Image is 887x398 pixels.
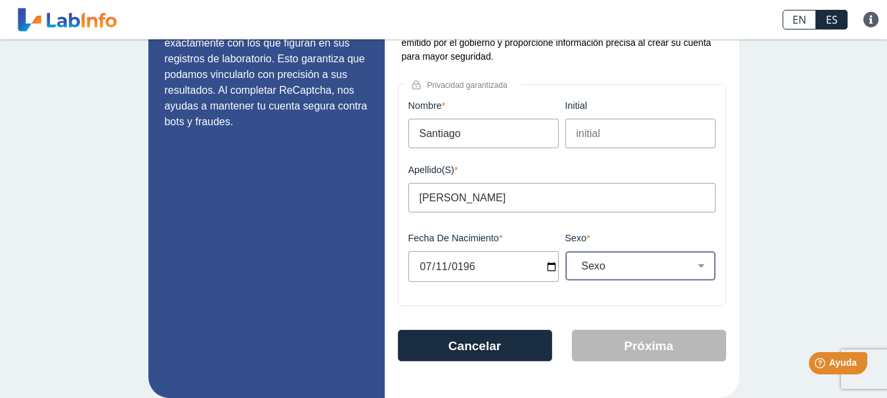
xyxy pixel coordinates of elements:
[565,233,716,243] label: Sexo
[783,10,816,30] a: EN
[408,233,559,243] label: Fecha de Nacimiento
[398,22,726,64] div: Proteger su privacidad es primordial. Utilice su nombre de identificación emitido por el gobierno...
[770,347,873,384] iframe: Help widget launcher
[816,10,848,30] a: ES
[408,100,559,111] label: Nombre
[408,119,559,148] input: Nombre
[408,183,716,212] input: Apellido(s)
[165,5,368,130] p: Es esencial que el nombre y la fecha de nacimiento que ingrese aquí coincidan exactamente con los...
[408,165,716,175] label: Apellido(s)
[412,80,421,90] img: lock.png
[398,330,552,361] button: Cancelar
[421,81,521,90] span: Privacidad garantizada
[572,330,726,361] button: Próxima
[408,251,559,282] input: MM/DD/YYYY
[565,119,716,148] input: initial
[565,100,716,111] label: initial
